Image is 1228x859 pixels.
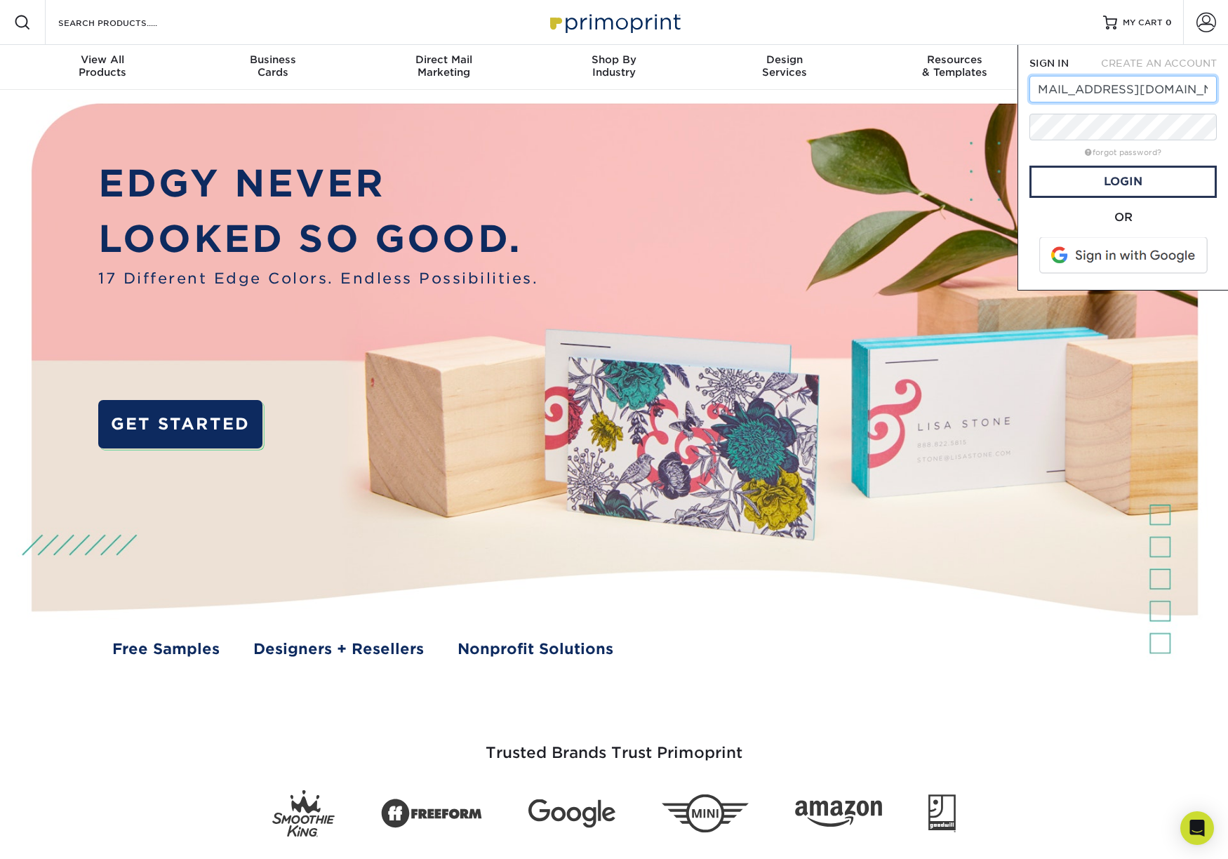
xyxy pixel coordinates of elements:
a: GET STARTED [98,400,262,448]
a: Login [1029,166,1217,198]
a: Shop ByIndustry [529,45,700,90]
span: 0 [1166,18,1172,27]
a: forgot password? [1085,148,1161,157]
p: EDGY NEVER [98,157,538,212]
a: Direct MailMarketing [359,45,529,90]
span: 17 Different Edge Colors. Endless Possibilities. [98,267,538,290]
img: Google [528,799,615,828]
span: SIGN IN [1029,58,1069,69]
a: Free Samples [112,638,220,660]
img: Primoprint [544,7,684,37]
span: Business [188,53,359,66]
img: Smoothie King [272,790,335,837]
span: CREATE AN ACCOUNT [1101,58,1217,69]
div: Industry [529,53,700,79]
span: Resources [869,53,1040,66]
div: OR [1029,209,1217,226]
a: Designers + Resellers [253,638,424,660]
img: Mini [662,794,749,833]
h3: Trusted Brands Trust Primoprint [203,710,1025,779]
iframe: Google Customer Reviews [4,816,119,854]
img: Goodwill [928,794,956,832]
input: SEARCH PRODUCTS..... [57,14,194,31]
a: View AllProducts [18,45,188,90]
span: Direct Mail [359,53,529,66]
div: Services [699,53,869,79]
input: Email [1029,76,1217,102]
a: Resources& Templates [869,45,1040,90]
a: DesignServices [699,45,869,90]
div: Open Intercom Messenger [1180,811,1214,845]
span: Shop By [529,53,700,66]
p: LOOKED SO GOOD. [98,212,538,267]
span: Design [699,53,869,66]
a: Nonprofit Solutions [458,638,613,660]
div: Marketing [359,53,529,79]
a: BusinessCards [188,45,359,90]
span: View All [18,53,188,66]
div: & Templates [869,53,1040,79]
span: MY CART [1123,17,1163,29]
div: Products [18,53,188,79]
div: Cards [188,53,359,79]
img: Freeform [381,791,482,836]
img: Amazon [795,800,882,827]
